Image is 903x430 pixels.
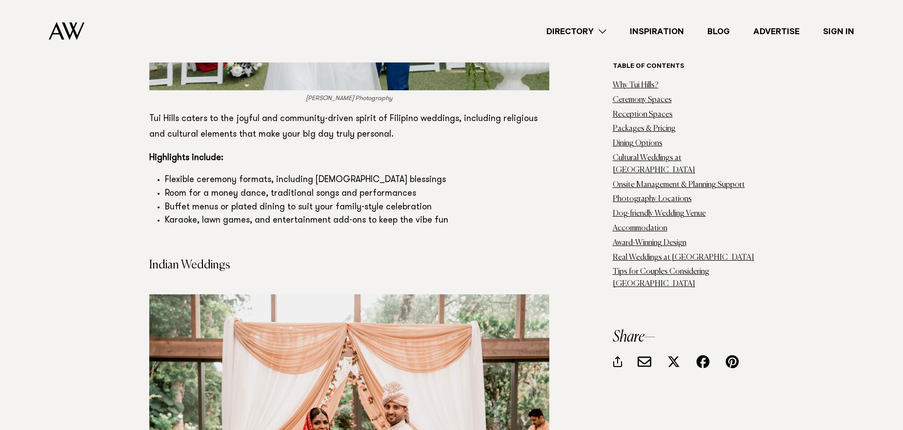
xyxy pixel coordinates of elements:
img: Auckland Weddings Logo [49,22,84,40]
a: Award-Winning Design [613,239,686,247]
a: Advertise [742,25,811,38]
em: [PERSON_NAME] Photography [306,95,392,102]
a: Why Tui Hills? [613,82,659,89]
a: Onsite Management & Planning Support [613,181,745,189]
strong: Highlights include: [149,154,223,163]
li: Buffet menus or plated dining to suit your family-style celebration [165,201,549,215]
a: Dog-friendly Wedding Venue [613,210,706,218]
a: Real Weddings at [GEOGRAPHIC_DATA] [613,254,754,262]
a: Sign In [811,25,866,38]
a: Ceremony Spaces [613,96,672,104]
a: Packages & Pricing [613,125,676,133]
h3: Share [613,329,754,345]
p: Tui Hills caters to the joyful and community-driven spirit of Filipino weddings, including religi... [149,111,549,143]
li: Flexible ceremony formats, including [DEMOGRAPHIC_DATA] blessings [165,174,549,187]
a: Cultural Weddings at [GEOGRAPHIC_DATA] [613,154,695,174]
a: Blog [696,25,742,38]
h4: Indian Weddings [149,259,549,271]
a: Accommodation [613,225,667,232]
a: Inspiration [618,25,696,38]
a: Reception Spaces [613,111,673,119]
h6: Table of contents [613,62,754,72]
li: Room for a money dance, traditional songs and performances [165,187,549,201]
li: Karaoke, lawn games, and entertainment add-ons to keep the vibe fun [165,214,549,228]
a: Photography Locations [613,196,692,204]
a: Dining Options [613,140,662,147]
a: Tips for Couples Considering [GEOGRAPHIC_DATA] [613,268,709,288]
a: Directory [535,25,618,38]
